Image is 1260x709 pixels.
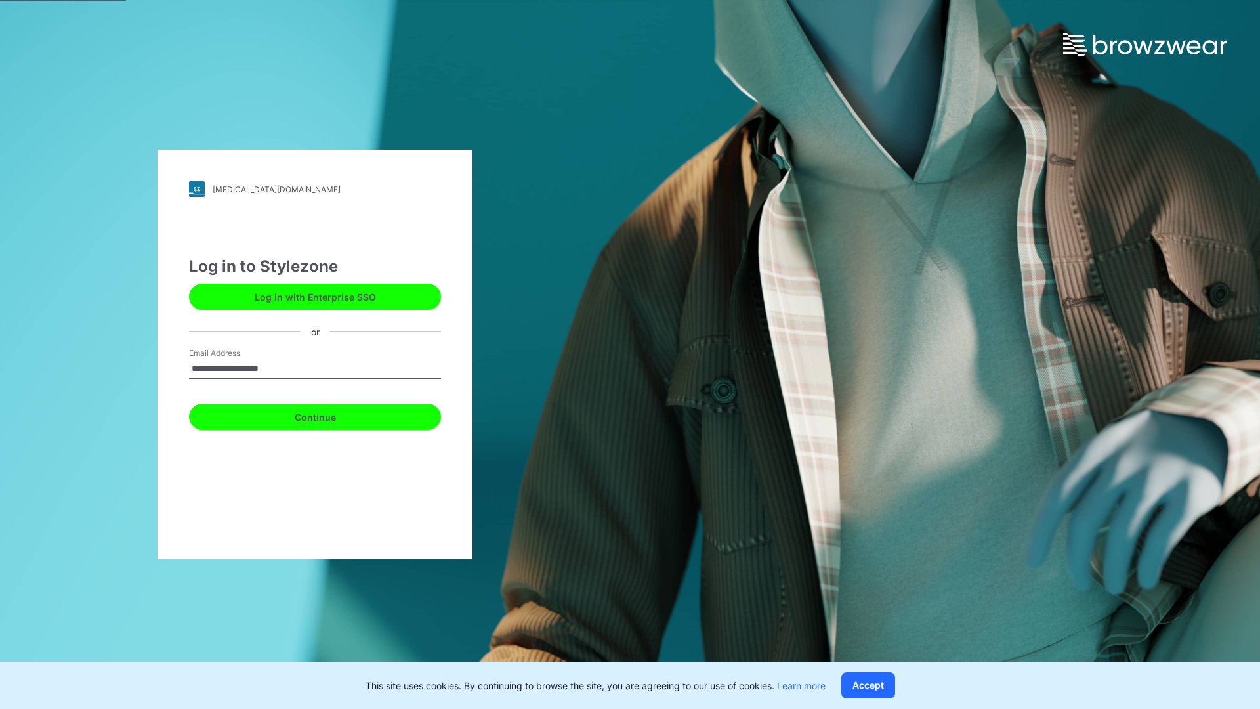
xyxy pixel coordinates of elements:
[366,679,826,693] p: This site uses cookies. By continuing to browse the site, you are agreeing to our use of cookies.
[189,404,441,430] button: Continue
[1063,33,1227,56] img: browzwear-logo.e42bd6dac1945053ebaf764b6aa21510.svg
[189,284,441,310] button: Log in with Enterprise SSO
[189,181,205,197] img: stylezone-logo.562084cfcfab977791bfbf7441f1a819.svg
[213,184,341,194] div: [MEDICAL_DATA][DOMAIN_NAME]
[189,347,281,359] label: Email Address
[189,181,441,197] a: [MEDICAL_DATA][DOMAIN_NAME]
[777,680,826,691] a: Learn more
[301,324,330,338] div: or
[189,255,441,278] div: Log in to Stylezone
[841,672,895,698] button: Accept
